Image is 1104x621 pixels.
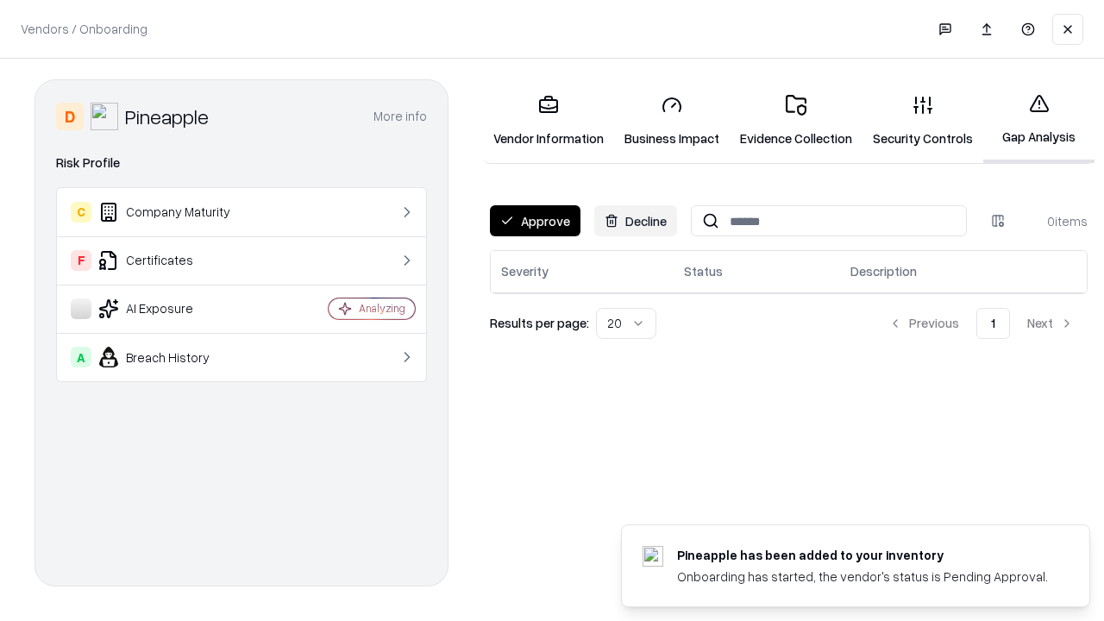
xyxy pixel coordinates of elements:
[614,81,730,161] a: Business Impact
[1019,212,1088,230] div: 0 items
[21,20,147,38] p: Vendors / Onboarding
[983,79,1095,163] a: Gap Analysis
[373,101,427,132] button: More info
[643,546,663,567] img: pineappleenergy.com
[850,262,917,280] div: Description
[359,301,405,316] div: Analyzing
[501,262,549,280] div: Severity
[71,347,91,367] div: A
[71,250,91,271] div: F
[125,103,209,130] div: Pineapple
[875,308,1088,339] nav: pagination
[91,103,118,130] img: Pineapple
[71,202,277,223] div: Company Maturity
[71,250,277,271] div: Certificates
[483,81,614,161] a: Vendor Information
[677,568,1048,586] div: Onboarding has started, the vendor's status is Pending Approval.
[71,347,277,367] div: Breach History
[490,314,589,332] p: Results per page:
[594,205,677,236] button: Decline
[677,546,1048,564] div: Pineapple has been added to your inventory
[684,262,723,280] div: Status
[56,153,427,173] div: Risk Profile
[862,81,983,161] a: Security Controls
[71,298,277,319] div: AI Exposure
[56,103,84,130] div: D
[71,202,91,223] div: C
[730,81,862,161] a: Evidence Collection
[490,205,580,236] button: Approve
[976,308,1010,339] button: 1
